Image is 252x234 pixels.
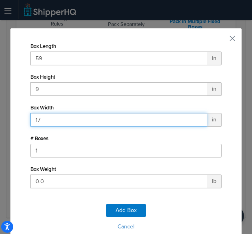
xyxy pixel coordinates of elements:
[30,105,54,111] label: Box Width
[106,204,146,217] button: Add Box
[30,43,56,49] label: Box Length
[30,74,55,80] label: Box Height
[207,52,222,65] span: in
[30,135,48,141] label: # Boxes
[207,175,222,188] span: lb
[30,166,56,172] label: Box Weight
[30,221,222,233] button: Cancel
[207,82,222,96] span: in
[207,113,222,127] span: in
